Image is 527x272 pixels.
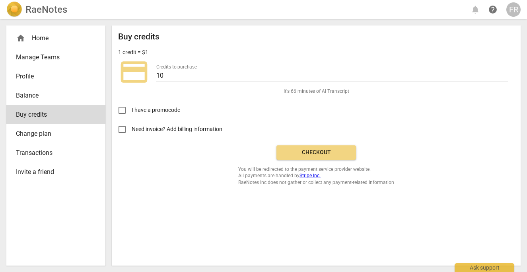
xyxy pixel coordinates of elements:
button: Checkout [276,145,356,160]
span: credit_card [118,56,150,88]
div: Home [16,33,89,43]
span: Invite a friend [16,167,89,177]
button: FR [506,2,521,17]
span: Profile [16,72,89,81]
span: home [16,33,25,43]
span: help [488,5,498,14]
a: LogoRaeNotes [6,2,67,18]
p: 1 credit = $1 [118,48,148,57]
a: Manage Teams [6,48,105,67]
img: Logo [6,2,22,18]
a: Profile [6,67,105,86]
span: Need invoice? Add billing information [132,125,224,133]
span: Manage Teams [16,53,89,62]
label: Credits to purchase [156,65,197,69]
a: Balance [6,86,105,105]
span: Transactions [16,148,89,158]
span: It's 66 minutes of AI Transcript [284,88,349,95]
span: I have a promocode [132,106,180,114]
span: Balance [16,91,89,100]
span: Checkout [283,149,350,157]
span: Buy credits [16,110,89,119]
span: You will be redirected to the payment service provider website. All payments are handled by RaeNo... [238,166,394,186]
a: Change plan [6,124,105,143]
a: Help [486,2,500,17]
h2: Buy credits [118,32,159,42]
a: Stripe Inc. [299,173,321,178]
a: Buy credits [6,105,105,124]
a: Transactions [6,143,105,162]
div: Ask support [455,263,514,272]
h2: RaeNotes [25,4,67,15]
a: Invite a friend [6,162,105,182]
div: Home [6,29,105,48]
span: Change plan [16,129,89,139]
